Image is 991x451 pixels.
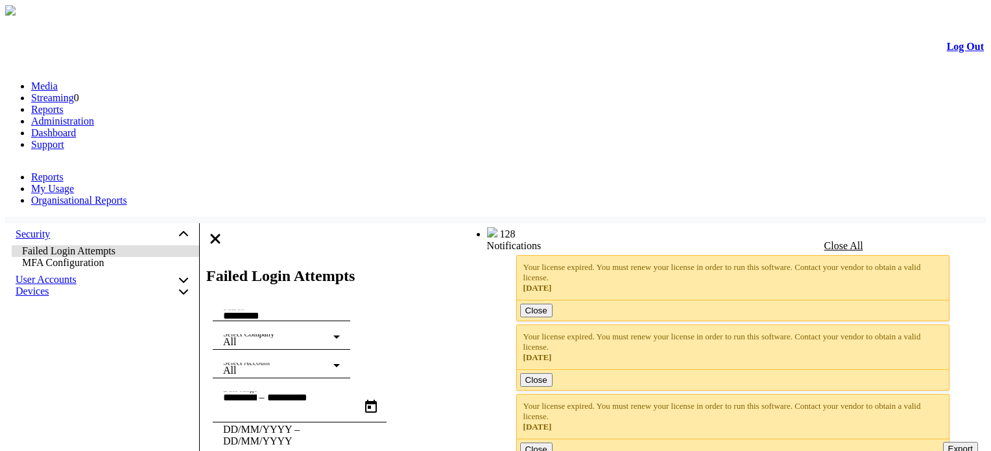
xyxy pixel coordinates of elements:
a: Dashboard [31,127,76,138]
mat-hint: DD/MM/YYYY – DD/MM/YYYY [223,422,366,447]
h2: Failed Login Attempts [206,267,986,285]
img: arrow-3.png [5,5,16,16]
span: 0 [74,92,79,103]
a: Reports [31,104,64,115]
a: MFA Configuration [12,257,199,269]
mat-label: Search [223,303,245,311]
a: Devices [16,286,49,297]
a: User Accounts [16,274,77,286]
span: MFA Configuration [22,257,104,268]
a: Log Out [947,41,984,52]
span: – [259,391,265,403]
a: Failed Login Attempts [12,245,199,257]
span: All [223,336,236,347]
a: Organisational Reports [31,195,127,206]
button: Open calendar [355,391,387,422]
a: Support [31,139,64,150]
span: Failed Login Attempts [22,245,115,256]
span: All [223,365,236,376]
a: Media [31,80,58,91]
a: Reports [31,171,64,182]
a: My Usage [31,183,74,194]
a: Administration [31,116,94,127]
a: Security [16,228,50,240]
a: Streaming [31,92,74,103]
